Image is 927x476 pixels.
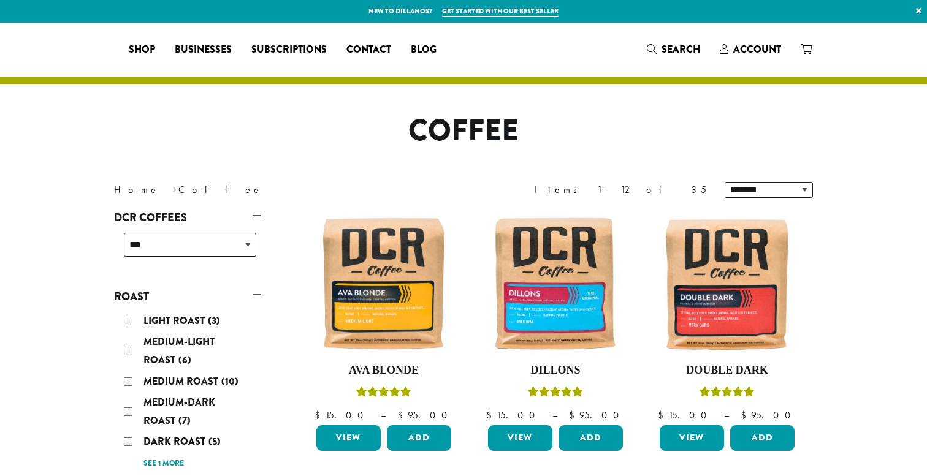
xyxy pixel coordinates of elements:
a: Shop [119,40,165,59]
span: Shop [129,42,155,58]
a: Search [637,39,710,59]
div: Items 1-12 of 35 [535,183,706,197]
img: Ava-Blonde-12oz-1-300x300.jpg [313,213,454,354]
button: Add [730,425,795,451]
span: $ [315,409,325,421]
span: (6) [178,353,191,367]
img: Dillons-12oz-300x300.jpg [485,213,626,354]
span: Dark Roast [143,434,208,448]
div: DCR Coffees [114,228,261,271]
span: Subscriptions [251,42,327,58]
a: View [316,425,381,451]
span: Medium-Dark Roast [143,395,215,428]
span: Medium Roast [143,374,221,388]
a: See 1 more [143,458,184,470]
button: Add [387,425,451,451]
span: Blog [411,42,437,58]
bdi: 95.00 [741,409,796,421]
span: (10) [221,374,238,388]
span: › [172,178,177,197]
a: View [660,425,724,451]
nav: Breadcrumb [114,183,445,197]
span: – [381,409,386,421]
span: Medium-Light Roast [143,334,215,367]
div: Rated 5.00 out of 5 [528,385,583,403]
a: DCR Coffees [114,207,261,228]
span: Account [733,42,781,56]
h4: Ava Blonde [313,364,454,377]
div: Rated 5.00 out of 5 [356,385,411,403]
bdi: 15.00 [658,409,712,421]
a: Ava BlondeRated 5.00 out of 5 [313,213,454,420]
span: Contact [346,42,391,58]
span: (5) [208,434,221,448]
span: – [724,409,729,421]
a: Home [114,183,159,196]
span: – [552,409,557,421]
span: Search [662,42,700,56]
span: Light Roast [143,314,208,328]
div: Rated 4.50 out of 5 [700,385,755,403]
span: $ [486,409,497,421]
bdi: 15.00 [486,409,541,421]
h4: Double Dark [657,364,798,377]
a: View [488,425,552,451]
h4: Dillons [485,364,626,377]
a: Get started with our best seller [442,6,559,17]
img: Double-Dark-12oz-300x300.jpg [657,213,798,354]
h1: Coffee [105,113,822,149]
span: $ [658,409,668,421]
span: $ [741,409,751,421]
bdi: 95.00 [569,409,625,421]
span: $ [569,409,579,421]
bdi: 95.00 [397,409,453,421]
bdi: 15.00 [315,409,369,421]
span: Businesses [175,42,232,58]
a: DillonsRated 5.00 out of 5 [485,213,626,420]
span: $ [397,409,408,421]
a: Roast [114,286,261,307]
a: Double DarkRated 4.50 out of 5 [657,213,798,420]
span: (7) [178,414,191,428]
span: (3) [208,314,220,328]
button: Add [559,425,623,451]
